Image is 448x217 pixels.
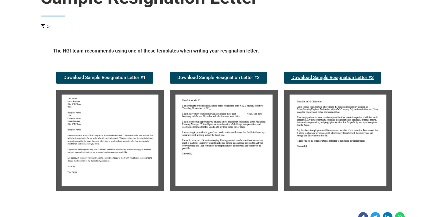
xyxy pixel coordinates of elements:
[41,23,49,29] a: 0
[53,48,395,56] h5: The HGI team recommends using one of these templates when writing your resignation letter.
[284,72,381,84] a: Download Sample Resignation Letter #3
[177,75,260,80] span: Download Sample Resignation Letter #2
[56,72,153,84] a: Download Sample Resignation Letter #1
[63,75,146,80] span: Download Sample Resignation Letter #1
[170,72,267,84] a: Download Sample Resignation Letter #2
[291,75,374,80] span: Download Sample Resignation Letter #3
